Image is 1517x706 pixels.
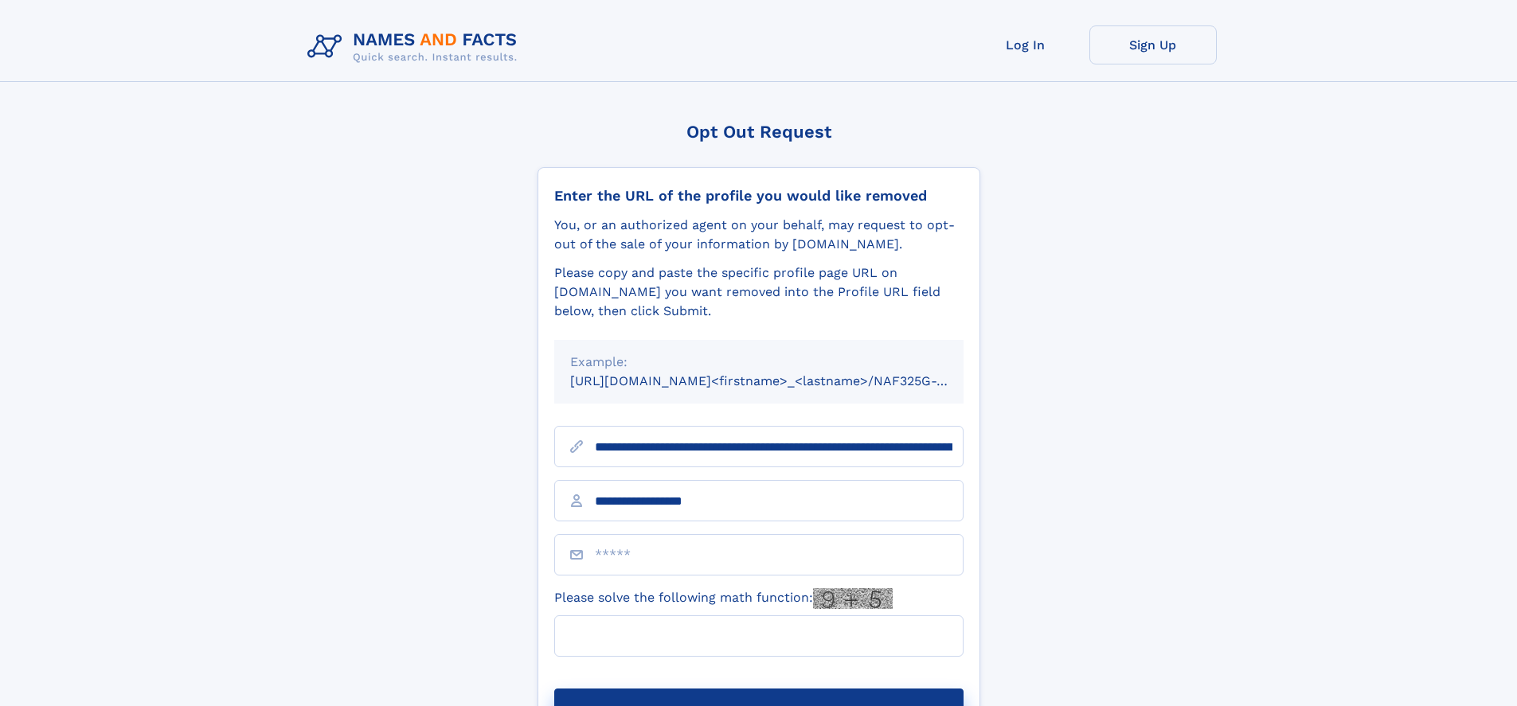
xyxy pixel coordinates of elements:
[554,588,893,609] label: Please solve the following math function:
[554,216,964,254] div: You, or an authorized agent on your behalf, may request to opt-out of the sale of your informatio...
[538,122,980,142] div: Opt Out Request
[554,263,964,321] div: Please copy and paste the specific profile page URL on [DOMAIN_NAME] you want removed into the Pr...
[1089,25,1217,64] a: Sign Up
[301,25,530,68] img: Logo Names and Facts
[962,25,1089,64] a: Log In
[570,373,994,388] small: [URL][DOMAIN_NAME]<firstname>_<lastname>/NAF325G-xxxxxxxx
[554,187,964,205] div: Enter the URL of the profile you would like removed
[570,353,948,372] div: Example:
